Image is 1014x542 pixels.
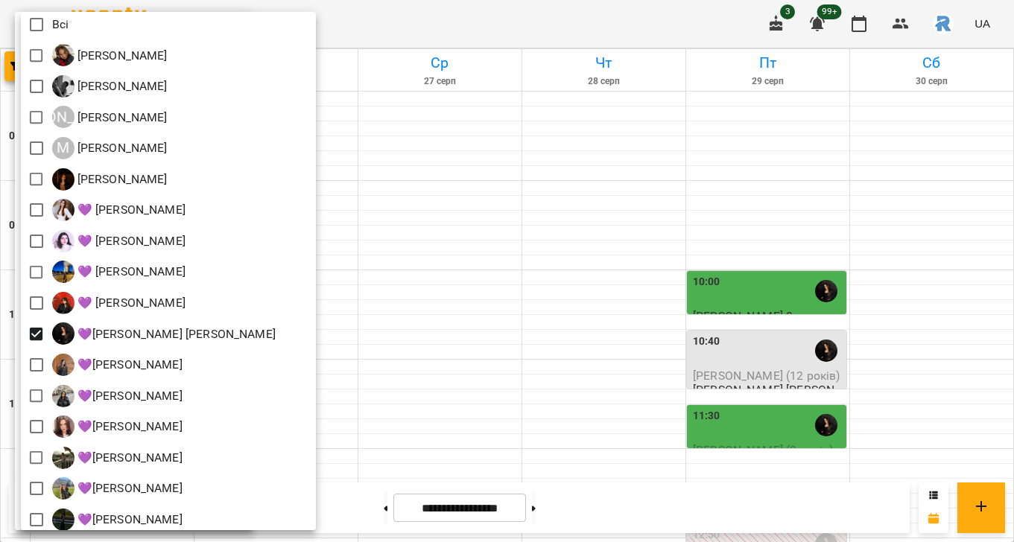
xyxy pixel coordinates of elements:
[52,75,75,98] img: К
[52,447,183,469] div: 💜Романенко Карим Рустамович
[52,137,168,159] a: М [PERSON_NAME]
[52,354,183,376] a: � 💜[PERSON_NAME]
[52,354,75,376] img: �
[52,75,168,98] div: Кирилова Софія Сергіївна
[75,77,168,95] p: [PERSON_NAME]
[75,325,276,343] p: 💜[PERSON_NAME] [PERSON_NAME]
[75,479,183,497] p: 💜[PERSON_NAME]
[52,44,168,66] div: Бондар Влада Сергіївна
[52,230,75,252] img: �
[75,356,183,374] p: 💜[PERSON_NAME]
[75,201,186,219] p: 💜 [PERSON_NAME]
[52,44,75,66] img: Б
[52,447,75,469] img: �
[52,106,168,128] div: Книжник Ілля Віталійович
[75,263,186,281] p: 💜 [PERSON_NAME]
[75,387,183,405] p: 💜[PERSON_NAME]
[75,170,168,188] p: [PERSON_NAME]
[52,322,276,345] div: 💜Білохвостова Анна Олександрівна
[52,447,183,469] a: � 💜[PERSON_NAME]
[52,385,183,407] a: � 💜[PERSON_NAME]
[52,292,75,314] img: �
[52,354,183,376] div: 💜Гаджієва Мельтем
[52,322,276,345] a: � 💜[PERSON_NAME] [PERSON_NAME]
[52,75,168,98] a: К [PERSON_NAME]
[52,508,183,531] a: � 💜[PERSON_NAME]
[52,137,75,159] div: М
[75,109,168,127] p: [PERSON_NAME]
[75,139,168,157] p: [PERSON_NAME]
[52,477,183,500] a: � 💜[PERSON_NAME]
[52,508,183,531] div: 💜Шумило Юстина Остапівна
[52,199,186,221] div: 💜 Желізняк Єлизавета Сергіївна
[52,508,75,531] img: �
[52,477,183,500] div: 💜Шамайло Наталія Миколаївна
[75,294,186,312] p: 💜 [PERSON_NAME]
[52,261,186,283] div: 💜 Салань Юліанна Олегівна
[52,230,186,252] div: 💜 Ковальчук Юлія Олександрівна
[52,137,168,159] div: Москалюк Катерина Назаріївна
[52,292,186,314] div: 💜 Сосніцька Вероніка Павлівна
[52,415,75,438] img: �
[52,16,69,34] p: Всі
[52,44,168,66] a: Б [PERSON_NAME]
[52,261,75,283] img: �
[52,199,75,221] img: �
[52,292,186,314] a: � 💜 [PERSON_NAME]
[75,449,183,467] p: 💜[PERSON_NAME]
[52,168,75,191] img: О
[75,418,183,436] p: 💜[PERSON_NAME]
[52,106,168,128] a: [PERSON_NAME] [PERSON_NAME]
[75,47,168,65] p: [PERSON_NAME]
[52,477,75,500] img: �
[52,230,186,252] a: � 💜 [PERSON_NAME]
[52,106,75,128] div: [PERSON_NAME]
[75,232,186,250] p: 💜 [PERSON_NAME]
[52,322,75,345] img: �
[52,385,183,407] div: 💜Денисенко Анна Павлівна
[52,168,168,191] div: Оліярчук Поліна Сергіївна
[52,415,183,438] div: 💜Калашник Анастасія Володимирівна
[75,511,183,529] p: 💜[PERSON_NAME]
[52,168,168,191] a: О [PERSON_NAME]
[52,261,186,283] a: � 💜 [PERSON_NAME]
[52,415,183,438] a: � 💜[PERSON_NAME]
[52,199,186,221] a: � 💜 [PERSON_NAME]
[52,385,75,407] img: �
